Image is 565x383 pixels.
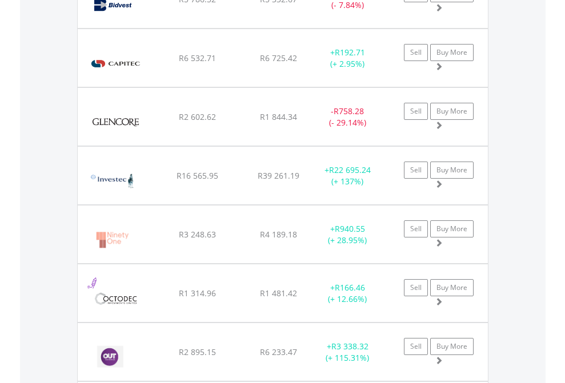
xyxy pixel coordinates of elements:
a: Buy More [430,279,474,296]
div: + (+ 115.31%) [312,341,383,364]
span: R22 695.24 [329,164,371,175]
a: Sell [404,338,428,355]
span: R2 895.15 [179,346,216,357]
a: Sell [404,220,428,237]
a: Buy More [430,44,474,61]
span: R4 189.18 [260,229,297,240]
span: R6 725.42 [260,53,297,63]
span: R6 233.47 [260,346,297,357]
a: Buy More [430,162,474,179]
span: R16 565.95 [177,170,218,181]
span: R3 338.32 [331,341,368,352]
span: R940.55 [335,223,365,234]
span: R758.28 [334,106,364,116]
span: R2 602.62 [179,111,216,122]
span: R3 248.63 [179,229,216,240]
img: EQU.ZA.NY1.png [83,220,141,260]
img: EQU.ZA.OCT.png [83,279,148,319]
span: R166.46 [335,282,365,293]
img: EQU.ZA.CPI.png [83,43,148,84]
div: + (+ 137%) [312,164,383,187]
div: - (- 29.14%) [312,106,383,128]
img: EQU.ZA.INL.png [83,161,141,201]
div: + (+ 12.66%) [312,282,383,305]
a: Sell [404,279,428,296]
div: + (+ 28.95%) [312,223,383,246]
div: + (+ 2.95%) [312,47,383,70]
span: R1 481.42 [260,288,297,299]
a: Sell [404,103,428,120]
span: R1 314.96 [179,288,216,299]
span: R1 844.34 [260,111,297,122]
span: R192.71 [335,47,365,58]
a: Buy More [430,338,474,355]
span: R39 261.19 [258,170,299,181]
span: R6 532.71 [179,53,216,63]
a: Buy More [430,103,474,120]
img: EQU.ZA.GLN.png [83,102,148,143]
a: Sell [404,44,428,61]
a: Buy More [430,220,474,237]
a: Sell [404,162,428,179]
img: EQU.ZA.OUT.png [83,337,141,378]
